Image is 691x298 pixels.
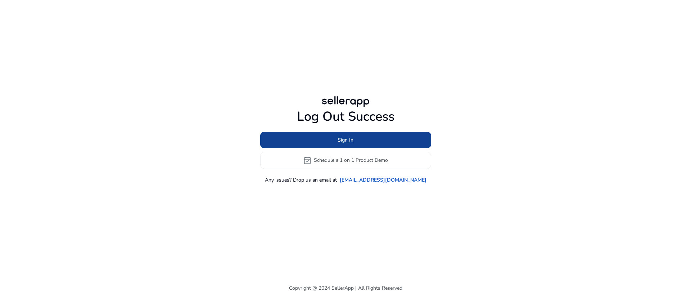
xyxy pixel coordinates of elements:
[260,109,431,124] h1: Log Out Success
[260,152,431,169] button: event_availableSchedule a 1 on 1 Product Demo
[340,176,426,184] a: [EMAIL_ADDRESS][DOMAIN_NAME]
[260,132,431,148] button: Sign In
[338,136,353,144] span: Sign In
[265,176,337,184] p: Any issues? Drop us an email at
[303,156,312,165] span: event_available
